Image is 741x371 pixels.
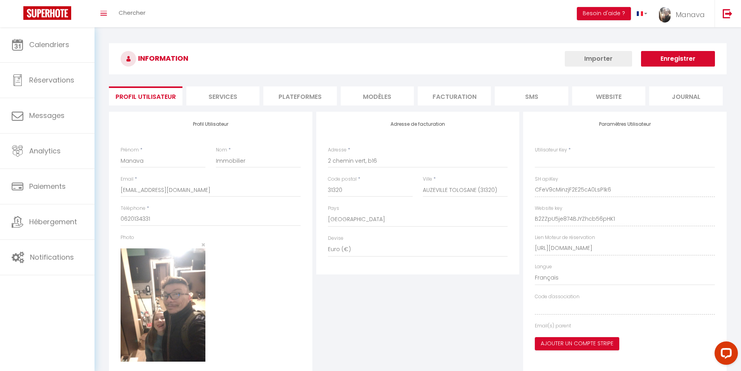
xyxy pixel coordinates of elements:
span: Hébergement [29,217,77,227]
li: SMS [495,86,568,105]
li: Plateformes [263,86,336,105]
label: Téléphone [121,205,145,212]
li: Facturation [418,86,491,105]
label: Photo [121,234,134,241]
span: Notifications [30,252,74,262]
img: logout [723,9,732,18]
label: Website key [535,205,562,212]
button: Close [201,241,205,248]
span: Calendriers [29,40,69,49]
span: Réservations [29,75,74,85]
span: Analytics [29,146,61,156]
label: Pays [328,205,339,212]
h3: INFORMATION [109,43,727,74]
h4: Profil Utilisateur [121,121,301,127]
label: Devise [328,235,343,242]
label: Email(s) parent [535,322,571,330]
label: SH apiKey [535,176,558,183]
li: MODÈLES [341,86,414,105]
li: Profil Utilisateur [109,86,182,105]
button: Importer [565,51,632,67]
span: Manava [676,10,705,19]
span: × [201,240,205,250]
button: Enregistrer [641,51,715,67]
li: Journal [649,86,722,105]
label: Lien Moteur de réservation [535,234,595,241]
img: Super Booking [23,6,71,20]
img: 17106967249041.jpg [121,248,205,362]
label: Email [121,176,133,183]
label: Code postal [328,176,357,183]
label: Ville [423,176,432,183]
label: Utilisateur Key [535,146,567,154]
button: Besoin d'aide ? [577,7,631,20]
button: Ajouter un compte Stripe [535,337,619,350]
li: website [572,86,645,105]
h4: Adresse de facturation [328,121,508,127]
span: Paiements [29,181,66,191]
iframe: LiveChat chat widget [708,338,741,371]
span: Chercher [119,9,145,17]
label: Prénom [121,146,139,154]
h4: Paramètres Utilisateur [535,121,715,127]
img: ... [659,7,671,23]
label: Langue [535,263,552,271]
label: Code d'association [535,293,580,301]
li: Services [186,86,259,105]
label: Nom [216,146,227,154]
span: Messages [29,111,65,120]
label: Adresse [328,146,347,154]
